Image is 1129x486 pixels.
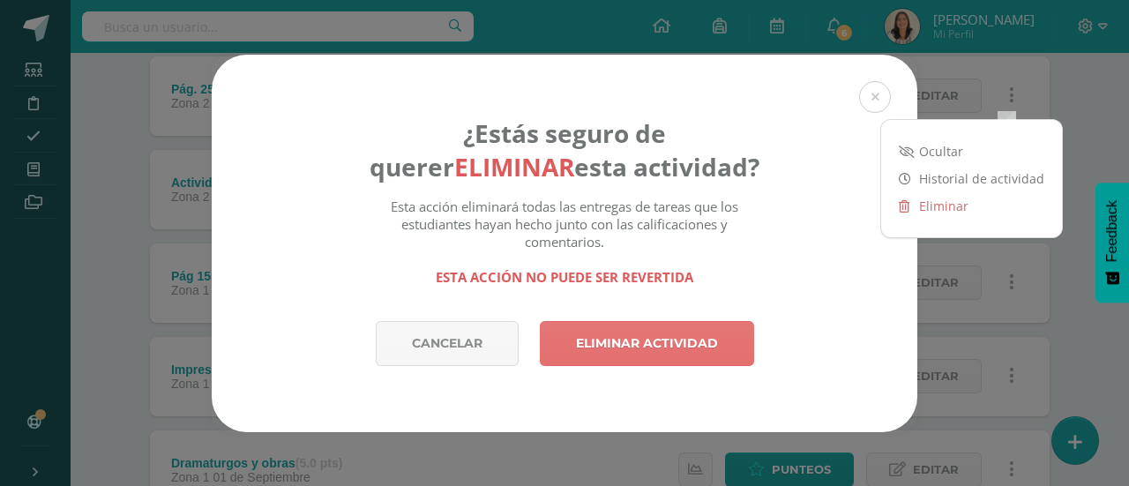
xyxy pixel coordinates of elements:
[1095,183,1129,303] button: Feedback - Mostrar encuesta
[370,116,760,183] h4: ¿Estás seguro de querer esta actividad?
[1104,200,1120,262] span: Feedback
[436,268,693,286] strong: Esta acción no puede ser revertida
[881,192,1062,220] a: Eliminar
[881,165,1062,192] a: Historial de actividad
[859,81,891,113] button: Close (Esc)
[881,138,1062,165] a: Ocultar
[454,150,574,183] strong: eliminar
[540,321,754,366] a: Eliminar actividad
[376,321,519,366] a: Cancelar
[370,198,760,286] div: Esta acción eliminará todas las entregas de tareas que los estudiantes hayan hecho junto con las ...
